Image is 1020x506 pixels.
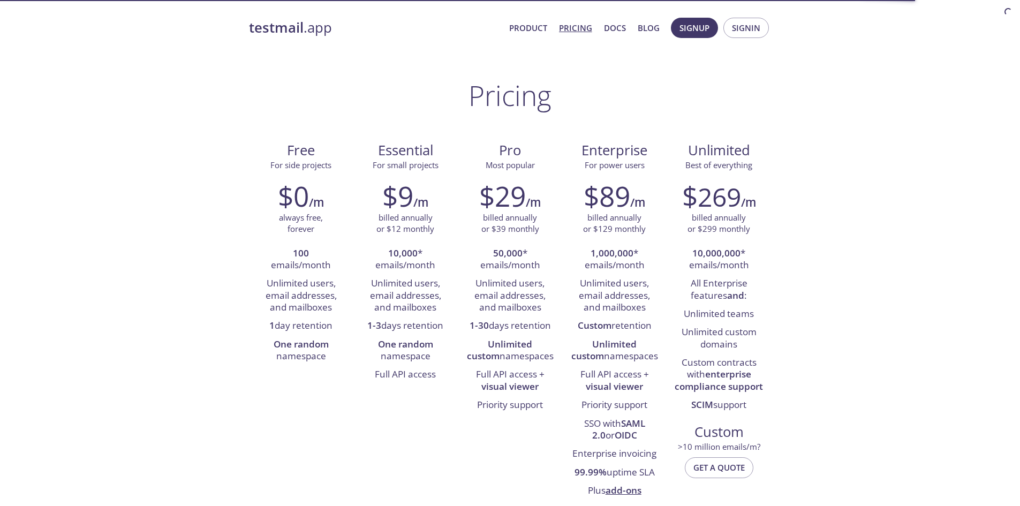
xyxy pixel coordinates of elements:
span: For side projects [270,160,331,170]
li: emails/month [257,245,345,275]
li: * emails/month [466,245,554,275]
span: Enterprise [571,141,658,160]
li: * emails/month [570,245,659,275]
li: namespaces [466,336,554,366]
li: * emails/month [675,245,763,275]
strong: One random [274,338,329,350]
span: Essential [362,141,449,160]
a: Product [509,21,547,35]
li: namespaces [570,336,659,366]
li: days retention [466,317,554,335]
a: Blog [638,21,660,35]
li: All Enterprise features : [675,275,763,305]
strong: 1-30 [470,319,489,331]
li: Plus [570,482,659,500]
p: billed annually or $129 monthly [583,212,646,235]
p: billed annually or $299 monthly [687,212,750,235]
li: Full API access [361,366,450,384]
h2: $ [682,180,741,212]
a: Pricing [559,21,592,35]
button: Signup [671,18,718,38]
strong: visual viewer [586,380,643,392]
li: Priority support [466,396,554,414]
span: Signup [679,21,709,35]
li: namespace [257,336,345,366]
strong: Custom [578,319,611,331]
strong: Unlimited custom [571,338,637,362]
h2: $0 [278,180,309,212]
h1: Pricing [469,79,551,111]
span: For power users [585,160,645,170]
span: > 10 million emails/m? [678,441,760,452]
li: retention [570,317,659,335]
strong: 10,000 [388,247,418,259]
li: Unlimited users, email addresses, and mailboxes [257,275,345,317]
p: billed annually or $12 monthly [376,212,434,235]
button: Get a quote [685,457,753,478]
strong: SCIM [691,398,713,411]
strong: 10,000,000 [692,247,741,259]
li: day retention [257,317,345,335]
h6: /m [630,193,645,212]
span: For small projects [373,160,439,170]
span: Signin [732,21,760,35]
span: Most popular [486,160,535,170]
li: namespace [361,336,450,366]
span: Custom [675,423,762,441]
h6: /m [526,193,541,212]
li: Unlimited users, email addresses, and mailboxes [361,275,450,317]
span: Pro [466,141,554,160]
span: Get a quote [693,460,745,474]
span: Unlimited [688,141,750,160]
strong: visual viewer [481,380,539,392]
span: 269 [698,179,741,214]
p: always free, forever [279,212,323,235]
li: Full API access + [466,366,554,396]
h2: $9 [382,180,413,212]
strong: 99.99% [575,466,607,478]
strong: 100 [293,247,309,259]
li: Enterprise invoicing [570,445,659,463]
li: Priority support [570,396,659,414]
li: Unlimited teams [675,305,763,323]
a: add-ons [606,484,641,496]
h6: /m [413,193,428,212]
a: testmail.app [249,19,501,37]
li: Unlimited custom domains [675,323,763,354]
h6: /m [741,193,756,212]
li: Custom contracts with [675,354,763,396]
strong: enterprise compliance support [675,368,763,392]
li: uptime SLA [570,464,659,482]
button: Signin [723,18,769,38]
li: days retention [361,317,450,335]
h6: /m [309,193,324,212]
strong: Unlimited custom [467,338,533,362]
span: Best of everything [685,160,752,170]
strong: testmail [249,18,304,37]
strong: 1 [269,319,275,331]
strong: 50,000 [493,247,523,259]
strong: 1-3 [367,319,381,331]
li: Unlimited users, email addresses, and mailboxes [570,275,659,317]
li: SSO with or [570,415,659,445]
span: Free [258,141,345,160]
h2: $29 [479,180,526,212]
li: support [675,396,763,414]
li: Unlimited users, email addresses, and mailboxes [466,275,554,317]
strong: and [727,289,744,301]
strong: One random [378,338,433,350]
a: Docs [604,21,626,35]
p: billed annually or $39 monthly [481,212,539,235]
li: Full API access + [570,366,659,396]
li: * emails/month [361,245,450,275]
h2: $89 [584,180,630,212]
strong: OIDC [615,429,637,441]
strong: 1,000,000 [591,247,633,259]
strong: SAML 2.0 [592,417,645,441]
